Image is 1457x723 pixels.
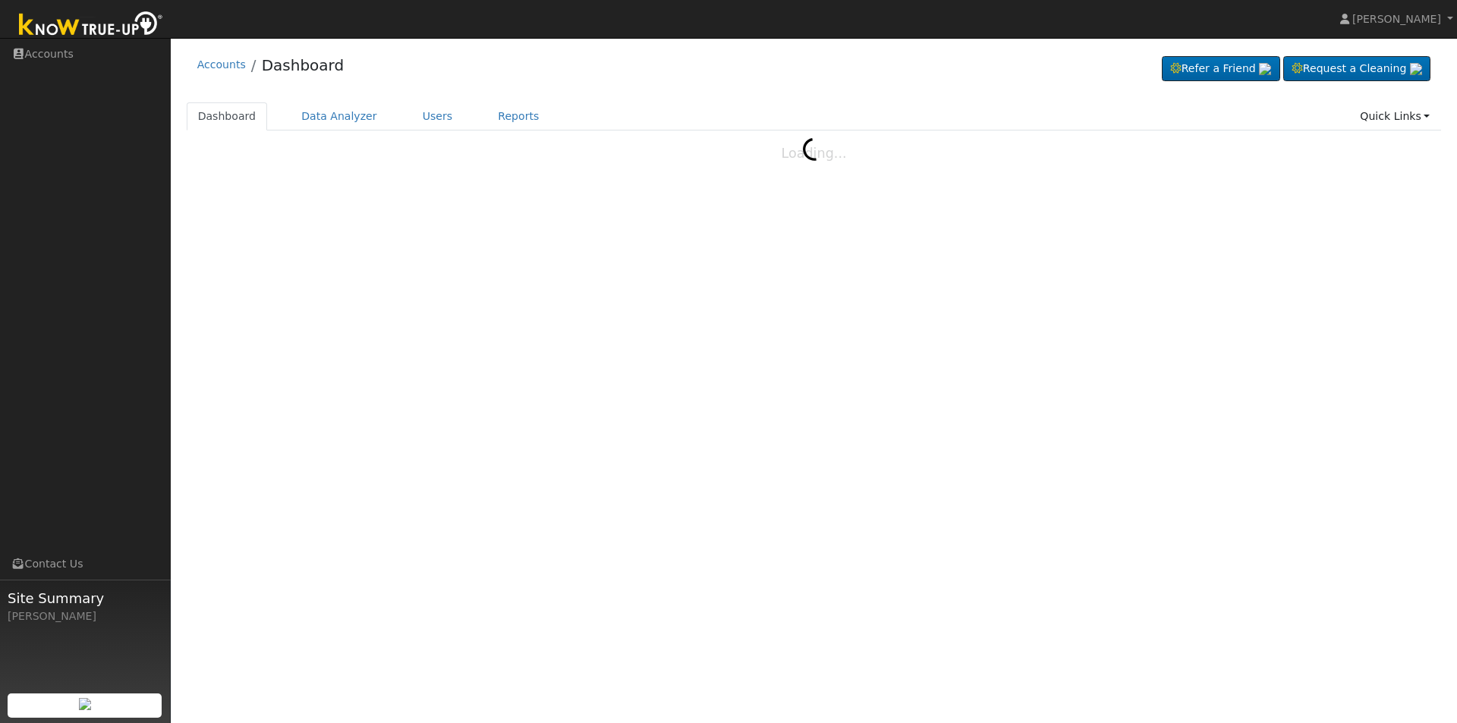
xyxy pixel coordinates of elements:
a: Data Analyzer [290,102,389,130]
img: Know True-Up [11,8,171,42]
a: Dashboard [187,102,268,130]
a: Quick Links [1348,102,1441,130]
img: retrieve [1410,63,1422,75]
a: Accounts [197,58,246,71]
a: Refer a Friend [1162,56,1280,82]
img: retrieve [79,698,91,710]
div: [PERSON_NAME] [8,608,162,624]
a: Users [411,102,464,130]
span: Site Summary [8,588,162,608]
a: Reports [486,102,550,130]
span: [PERSON_NAME] [1352,13,1441,25]
a: Dashboard [262,56,345,74]
a: Request a Cleaning [1283,56,1430,82]
img: retrieve [1259,63,1271,75]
